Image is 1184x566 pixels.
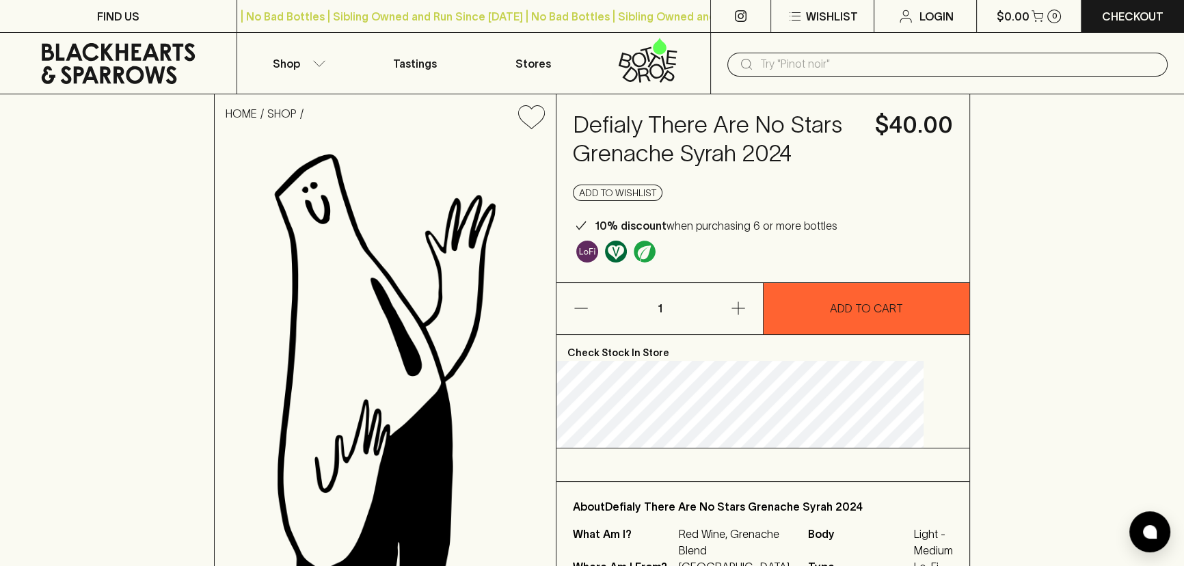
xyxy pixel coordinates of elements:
[556,335,969,361] p: Check Stock In Store
[1051,12,1057,20] p: 0
[573,185,662,201] button: Add to wishlist
[679,526,792,558] p: Red Wine, Grenache Blend
[605,241,627,262] img: Vegan
[595,219,667,232] b: 10% discount
[97,8,139,25] p: FIND US
[875,111,953,139] h4: $40.00
[393,55,437,72] p: Tastings
[573,237,602,266] a: Some may call it natural, others minimum intervention, either way, it’s hands off & maybe even a ...
[226,107,257,120] a: HOME
[1143,525,1157,539] img: bubble-icon
[474,33,592,94] a: Stores
[1102,8,1163,25] p: Checkout
[806,8,858,25] p: Wishlist
[996,8,1029,25] p: $0.00
[602,237,630,266] a: Made without the use of any animal products.
[764,283,969,334] button: ADD TO CART
[919,8,954,25] p: Login
[573,498,953,515] p: About Defialy There Are No Stars Grenache Syrah 2024
[634,241,656,262] img: Organic
[576,241,598,262] img: Lo-Fi
[760,53,1157,75] input: Try "Pinot noir"
[237,33,355,94] button: Shop
[515,55,551,72] p: Stores
[830,300,903,316] p: ADD TO CART
[273,55,300,72] p: Shop
[643,283,676,334] p: 1
[573,111,859,168] h4: Defialy There Are No Stars Grenache Syrah 2024
[267,107,297,120] a: SHOP
[630,237,659,266] a: Organic
[513,100,550,135] button: Add to wishlist
[808,526,911,558] span: Body
[914,526,953,558] span: Light - Medium
[595,217,837,234] p: when purchasing 6 or more bottles
[573,526,675,558] p: What Am I?
[355,33,474,94] a: Tastings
